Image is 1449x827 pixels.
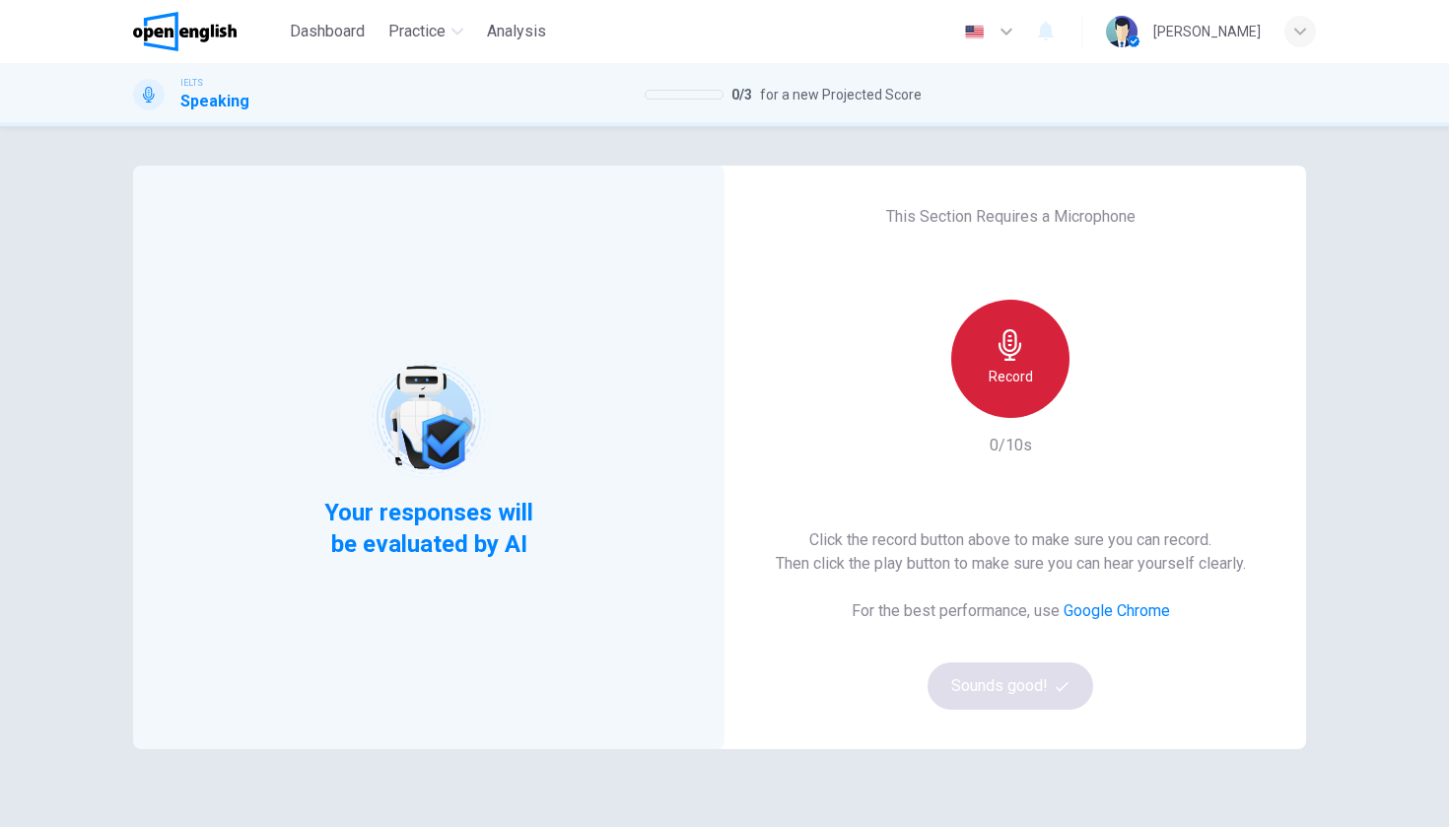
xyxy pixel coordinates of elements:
span: Dashboard [290,20,365,43]
span: Practice [388,20,446,43]
span: for a new Projected Score [760,83,922,106]
img: OpenEnglish logo [133,12,237,51]
button: Analysis [479,14,554,49]
h6: For the best performance, use [852,599,1170,623]
span: Your responses will be evaluated by AI [310,497,549,560]
button: Dashboard [282,14,373,49]
span: Analysis [487,20,546,43]
img: robot icon [366,355,491,480]
h1: Speaking [180,90,249,113]
button: Practice [380,14,471,49]
div: [PERSON_NAME] [1153,20,1261,43]
span: 0 / 3 [731,83,752,106]
a: Google Chrome [1064,601,1170,620]
img: en [962,25,987,39]
button: Record [951,300,1069,418]
h6: Record [989,365,1033,388]
h6: 0/10s [990,434,1032,457]
h6: Click the record button above to make sure you can record. Then click the play button to make sur... [776,528,1246,576]
h6: This Section Requires a Microphone [886,205,1136,229]
img: Profile picture [1106,16,1138,47]
span: IELTS [180,76,203,90]
a: OpenEnglish logo [133,12,282,51]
